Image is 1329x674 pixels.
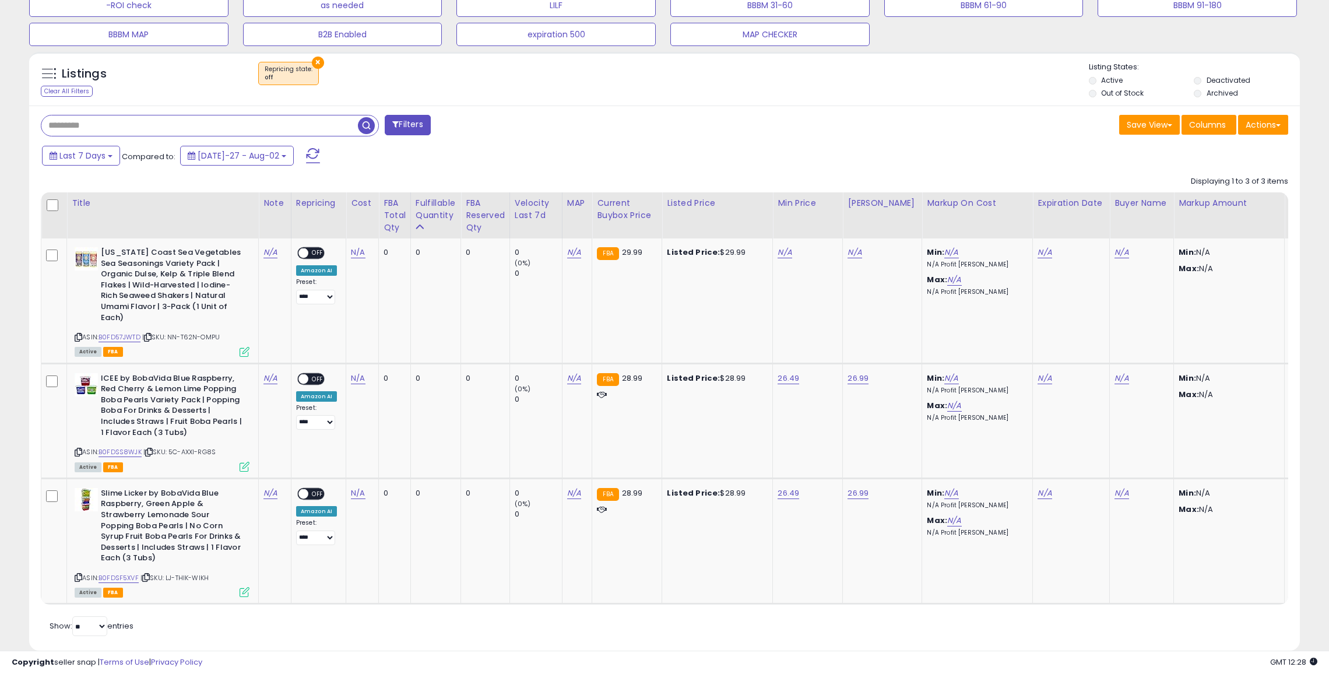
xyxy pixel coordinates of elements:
div: 0 [466,373,501,384]
a: N/A [947,515,961,526]
span: [DATE]-27 - Aug-02 [198,150,279,162]
span: Columns [1189,119,1226,131]
div: Velocity Last 7d [515,197,557,222]
p: N/A Profit [PERSON_NAME] [927,529,1024,537]
a: 26.99 [848,487,869,499]
small: FBA [597,247,618,260]
a: N/A [351,247,365,258]
div: Repricing [296,197,341,209]
div: 0 [416,373,452,384]
div: Title [72,197,254,209]
p: N/A Profit [PERSON_NAME] [927,261,1024,269]
a: B0FD57JWTD [99,332,140,342]
div: Min Price [778,197,838,209]
a: N/A [944,373,958,384]
div: FBA Total Qty [384,197,406,234]
strong: Min: [1179,247,1196,258]
span: OFF [308,489,327,499]
button: × [312,57,324,69]
button: B2B Enabled [243,23,442,46]
div: Expiration Date [1038,197,1105,209]
a: N/A [947,274,961,286]
div: seller snap | | [12,657,202,668]
span: FBA [103,347,123,357]
a: 26.99 [848,373,869,384]
a: 26.49 [778,487,799,499]
div: 0 [515,373,562,384]
b: Slime Licker by BobaVida Blue Raspberry, Green Apple & Strawberry Lemonade Sour Popping Boba Pear... [101,488,242,567]
div: 0 [515,488,562,499]
b: ICEE by BobaVida Blue Raspberry, Red Cherry & Lemon Lime Popping Boba Pearls Variety Pack | Poppi... [101,373,242,441]
div: Amazon AI [296,391,337,402]
p: N/A [1179,504,1275,515]
span: All listings currently available for purchase on Amazon [75,462,101,472]
div: Preset: [296,404,337,430]
strong: Min: [1179,487,1196,499]
a: N/A [944,487,958,499]
a: N/A [351,487,365,499]
a: N/A [263,247,277,258]
div: 0 [416,488,452,499]
span: Repricing state : [265,65,312,82]
p: N/A Profit [PERSON_NAME] [927,387,1024,395]
span: Show: entries [50,620,133,631]
b: [US_STATE] Coast Sea Vegetables Sea Seasonings Variety Pack | Organic Dulse, Kelp & Triple Blend ... [101,247,242,326]
div: [PERSON_NAME] [848,197,917,209]
button: Save View [1119,115,1180,135]
div: $29.99 [667,247,764,258]
a: N/A [944,247,958,258]
strong: Max: [1179,263,1199,274]
a: Terms of Use [100,657,149,668]
div: ASIN: [75,488,249,596]
div: Displaying 1 to 3 of 3 items [1191,176,1288,187]
a: N/A [351,373,365,384]
label: Archived [1207,88,1238,98]
p: N/A [1179,373,1275,384]
div: 0 [515,509,562,519]
b: Min: [927,487,944,499]
div: 0 [384,488,402,499]
button: Columns [1182,115,1236,135]
button: Last 7 Days [42,146,120,166]
b: Min: [927,247,944,258]
button: MAP CHECKER [670,23,870,46]
div: Cost [351,197,374,209]
a: N/A [947,400,961,412]
b: Listed Price: [667,247,720,258]
h5: Listings [62,66,107,82]
button: BBBM MAP [29,23,228,46]
span: Compared to: [122,151,175,162]
button: Filters [385,115,430,135]
p: N/A [1179,488,1275,499]
small: (0%) [515,499,531,508]
a: N/A [848,247,862,258]
a: N/A [263,373,277,384]
img: 41VEQmMjczL._SL40_.jpg [75,373,98,396]
b: Max: [927,400,947,411]
p: N/A [1179,389,1275,400]
div: 0 [515,268,562,279]
small: (0%) [515,258,531,268]
button: expiration 500 [456,23,656,46]
div: 0 [515,247,562,258]
a: N/A [1114,373,1128,384]
button: Actions [1238,115,1288,135]
strong: Max: [1179,504,1199,515]
a: N/A [567,373,581,384]
span: 2025-08-10 12:28 GMT [1270,657,1317,668]
div: MAP [567,197,587,209]
span: | SKU: LJ-THIK-WIKH [140,573,209,582]
b: Min: [927,373,944,384]
img: 41d-2oWn1jL._SL40_.jpg [75,488,98,511]
strong: Copyright [12,657,54,668]
th: CSV column name: cust_attr_2_Expiration Date [1033,192,1110,238]
div: Preset: [296,278,337,304]
span: FBA [103,588,123,598]
a: N/A [567,487,581,499]
small: (0%) [515,384,531,394]
a: N/A [778,247,792,258]
p: N/A [1179,247,1275,258]
b: Max: [927,515,947,526]
span: All listings currently available for purchase on Amazon [75,588,101,598]
span: | SKU: NN-T62N-OMPU [142,332,220,342]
